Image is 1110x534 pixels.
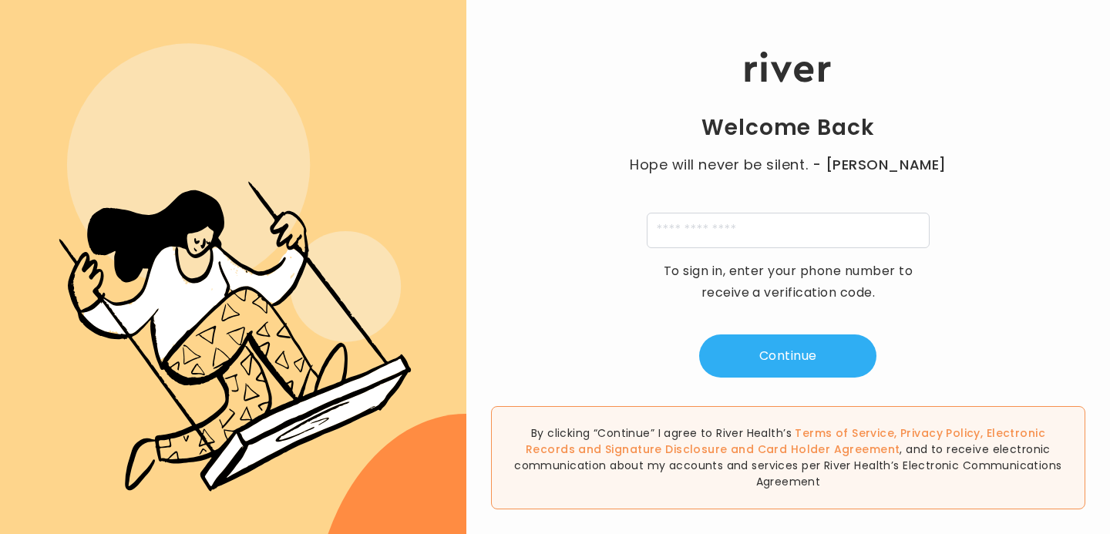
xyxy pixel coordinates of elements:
[526,425,1045,457] span: , , and
[701,114,874,142] h1: Welcome Back
[491,406,1085,509] div: By clicking “Continue” I agree to River Health’s
[812,154,947,176] span: - [PERSON_NAME]
[514,442,1061,489] span: , and to receive electronic communication about my accounts and services per River Health’s Elect...
[699,334,876,378] button: Continue
[795,425,894,441] a: Terms of Service
[526,425,1045,457] a: Electronic Records and Signature Disclosure
[614,154,961,176] p: Hope will never be silent.
[900,425,980,441] a: Privacy Policy
[758,442,900,457] a: Card Holder Agreement
[653,260,923,304] p: To sign in, enter your phone number to receive a verification code.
